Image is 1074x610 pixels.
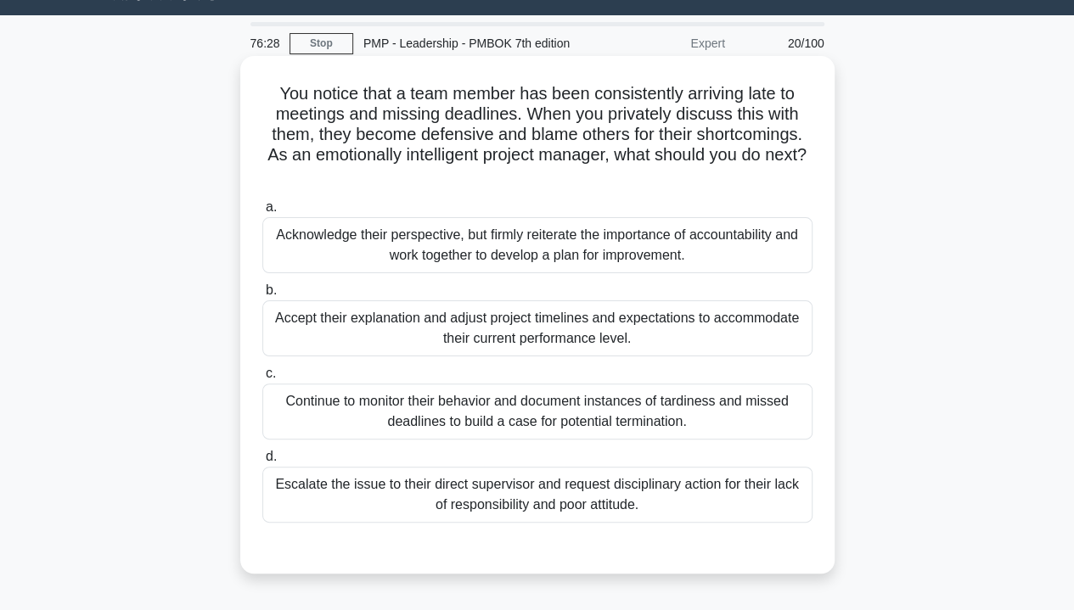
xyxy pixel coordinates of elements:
[262,383,813,439] div: Continue to monitor their behavior and document instances of tardiness and missed deadlines to bu...
[240,26,290,60] div: 76:28
[266,449,277,463] span: d.
[735,26,835,60] div: 20/100
[290,33,353,54] a: Stop
[353,26,587,60] div: PMP - Leadership - PMBOK 7th edition
[266,366,276,380] span: c.
[266,199,277,214] span: a.
[266,283,277,297] span: b.
[262,217,813,273] div: Acknowledge their perspective, but firmly reiterate the importance of accountability and work tog...
[587,26,735,60] div: Expert
[261,83,814,187] h5: You notice that a team member has been consistently arriving late to meetings and missing deadlin...
[262,300,813,356] div: Accept their explanation and adjust project timelines and expectations to accommodate their curre...
[262,467,813,523] div: Escalate the issue to their direct supervisor and request disciplinary action for their lack of r...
